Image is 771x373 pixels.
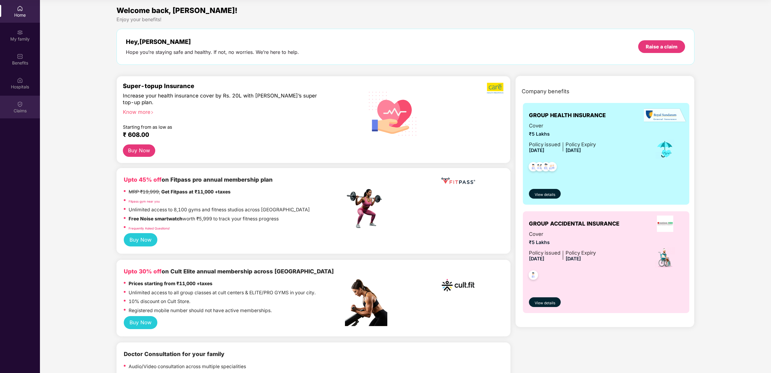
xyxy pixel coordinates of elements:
b: on Cult Elite annual membership across [GEOGRAPHIC_DATA] [124,268,334,275]
img: svg+xml;base64,PHN2ZyB4bWxucz0iaHR0cDovL3d3dy53My5vcmcvMjAwMC9zdmciIHdpZHRoPSI0OC45NDMiIGhlaWdodD... [526,160,541,175]
img: svg+xml;base64,PHN2ZyB4bWxucz0iaHR0cDovL3d3dy53My5vcmcvMjAwMC9zdmciIHdpZHRoPSI0OC45NDMiIGhlaWdodD... [526,269,541,283]
span: ₹5 Lakhs [529,239,596,246]
b: Doctor Consultation for your family [124,351,225,357]
span: Company benefits [522,87,569,96]
p: Unlimited access to all group classes at cult centers & ELITE/PRO GYMS in your city. [129,289,316,297]
p: worth ₹5,999 to track your fitness progress [129,215,279,223]
del: MRP ₹19,999, [129,189,160,195]
button: View details [529,189,561,199]
strong: Free Noise smartwatch [129,216,182,222]
img: svg+xml;base64,PHN2ZyB4bWxucz0iaHR0cDovL3d3dy53My5vcmcvMjAwMC9zdmciIHdpZHRoPSI0OC45NDMiIGhlaWdodD... [545,160,559,175]
img: cult.png [440,267,476,303]
div: ₹ 608.00 [123,131,339,138]
img: svg+xml;base64,PHN2ZyBpZD0iSG9zcGl0YWxzIiB4bWxucz0iaHR0cDovL3d3dy53My5vcmcvMjAwMC9zdmciIHdpZHRoPS... [17,77,23,83]
button: Buy Now [124,316,157,329]
img: b5dec4f62d2307b9de63beb79f102df3.png [487,82,504,94]
img: svg+xml;base64,PHN2ZyBpZD0iQmVuZWZpdHMiIHhtbG5zPSJodHRwOi8vd3d3LnczLm9yZy8yMDAwL3N2ZyIgd2lkdGg9Ij... [17,53,23,59]
b: on Fitpass pro annual membership plan [124,176,273,183]
span: View details [535,300,555,306]
a: Fitpass gym near you [129,200,160,203]
div: Starting from as low as [123,124,320,129]
span: right [150,111,154,114]
img: fpp.png [345,187,387,230]
img: svg+xml;base64,PHN2ZyBpZD0iQ2xhaW0iIHhtbG5zPSJodHRwOi8vd3d3LnczLm9yZy8yMDAwL3N2ZyIgd2lkdGg9IjIwIi... [17,101,23,107]
span: [DATE] [566,256,581,262]
img: icon [655,247,675,268]
div: Hey, [PERSON_NAME] [126,38,299,45]
span: View details [535,192,555,198]
div: Super-topup Insurance [123,82,345,90]
img: insurerLogo [657,216,673,232]
img: svg+xml;base64,PHN2ZyB4bWxucz0iaHR0cDovL3d3dy53My5vcmcvMjAwMC9zdmciIHhtbG5zOnhsaW5rPSJodHRwOi8vd3... [364,84,422,143]
div: Policy issued [529,249,560,257]
img: svg+xml;base64,PHN2ZyB4bWxucz0iaHR0cDovL3d3dy53My5vcmcvMjAwMC9zdmciIHdpZHRoPSI0OC45NDMiIGhlaWdodD... [539,160,553,175]
p: 10% discount on Cult Store. [129,298,190,305]
a: Frequently Asked Questions! [129,226,170,230]
img: fppp.png [440,175,476,187]
button: View details [529,297,561,307]
div: Increase your health insurance cover by Rs. 20L with [PERSON_NAME]’s super top-up plan. [123,92,319,106]
button: Buy Now [124,233,157,246]
b: Upto 45% off [124,176,162,183]
strong: Prices starting from ₹11,000 +taxes [129,281,212,286]
strong: Get Fitpass at ₹11,000 +taxes [161,189,231,195]
span: [DATE] [529,256,544,262]
div: Know more [123,109,342,113]
img: pc2.png [345,279,387,326]
div: Raise a claim [646,43,677,50]
span: Welcome back, [PERSON_NAME]! [116,6,238,15]
p: Registered mobile number should not have active memberships. [129,307,272,315]
div: Enjoy your benefits! [116,16,694,23]
span: [DATE] [529,147,544,153]
span: Cover [529,230,596,238]
div: Policy issued [529,140,560,148]
b: Upto 30% off [124,268,162,275]
span: Cover [529,122,596,130]
p: Unlimited access to 8,100 gyms and fitness studios across [GEOGRAPHIC_DATA] [129,206,310,214]
img: insurerLogo [644,108,686,123]
div: Policy Expiry [566,140,596,148]
span: GROUP HEALTH INSURANCE [529,111,606,120]
span: [DATE] [566,147,581,153]
img: svg+xml;base64,PHN2ZyBpZD0iSG9tZSIgeG1sbnM9Imh0dHA6Ly93d3cudzMub3JnLzIwMDAvc3ZnIiB3aWR0aD0iMjAiIG... [17,5,23,12]
img: svg+xml;base64,PHN2ZyB4bWxucz0iaHR0cDovL3d3dy53My5vcmcvMjAwMC9zdmciIHdpZHRoPSI0OC45MTUiIGhlaWdodD... [532,160,547,175]
div: Policy Expiry [566,249,596,257]
div: Hope you’re staying safe and healthy. If not, no worries. We’re here to help. [126,49,299,55]
img: icon [655,139,675,159]
img: svg+xml;base64,PHN2ZyB3aWR0aD0iMjAiIGhlaWdodD0iMjAiIHZpZXdCb3g9IjAgMCAyMCAyMCIgZmlsbD0ibm9uZSIgeG... [17,29,23,35]
span: ₹5 Lakhs [529,130,596,138]
span: GROUP ACCIDENTAL INSURANCE [529,220,619,228]
p: Audio/Video consultation across multiple specialities [129,363,246,371]
button: Buy Now [123,144,155,157]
